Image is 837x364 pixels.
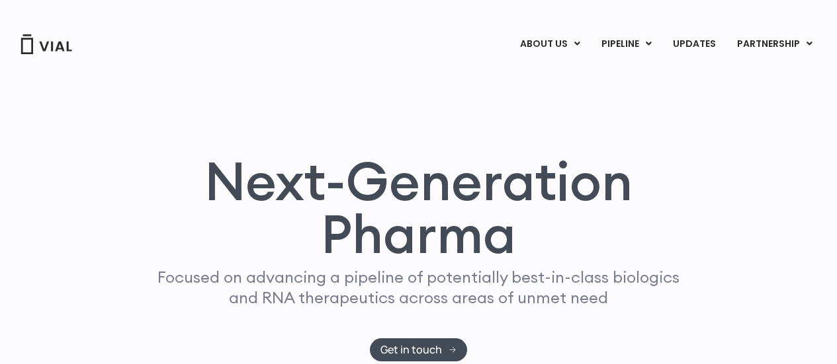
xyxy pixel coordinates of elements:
a: ABOUT USMenu Toggle [509,33,590,55]
img: Vial Logo [20,34,73,54]
a: Get in touch [370,338,467,361]
p: Focused on advancing a pipeline of potentially best-in-class biologics and RNA therapeutics acros... [152,267,685,308]
a: PIPELINEMenu Toggle [591,33,662,55]
h1: Next-Generation Pharma [132,155,705,260]
a: PARTNERSHIPMenu Toggle [727,33,823,55]
a: UPDATES [662,33,726,55]
span: Get in touch [380,345,442,355]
